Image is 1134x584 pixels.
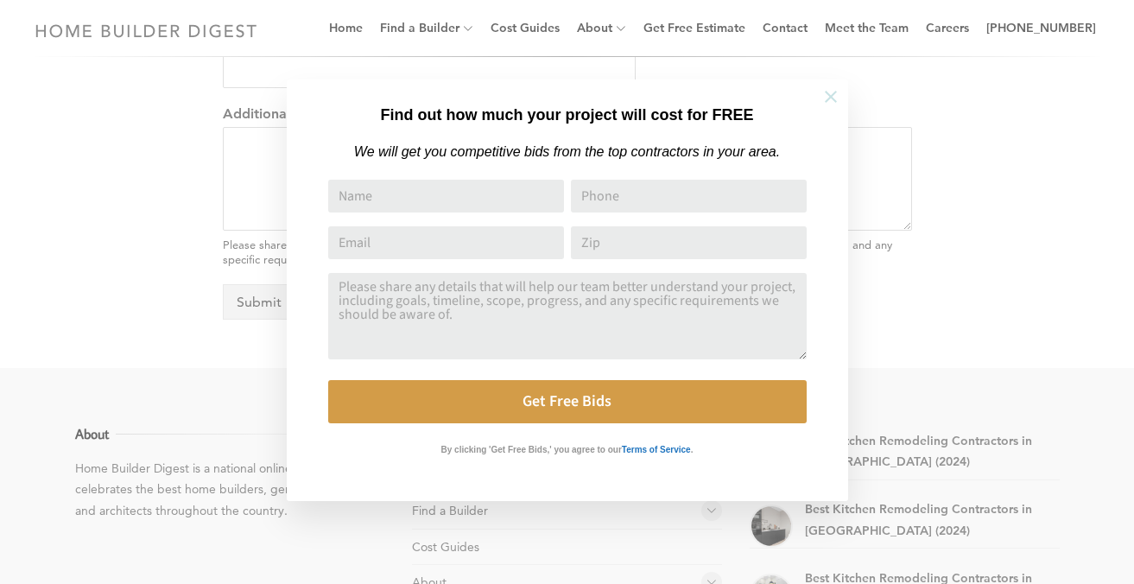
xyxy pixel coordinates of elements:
button: Get Free Bids [328,380,807,423]
textarea: Comment or Message [328,273,807,359]
input: Zip [571,226,807,259]
input: Email Address [328,226,564,259]
button: Close [801,67,861,127]
a: Terms of Service [622,441,691,455]
input: Phone [571,180,807,213]
strong: . [691,445,694,454]
input: Name [328,180,564,213]
strong: By clicking 'Get Free Bids,' you agree to our [441,445,622,454]
strong: Find out how much your project will cost for FREE [380,106,753,124]
em: We will get you competitive bids from the top contractors in your area. [354,144,780,159]
strong: Terms of Service [622,445,691,454]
